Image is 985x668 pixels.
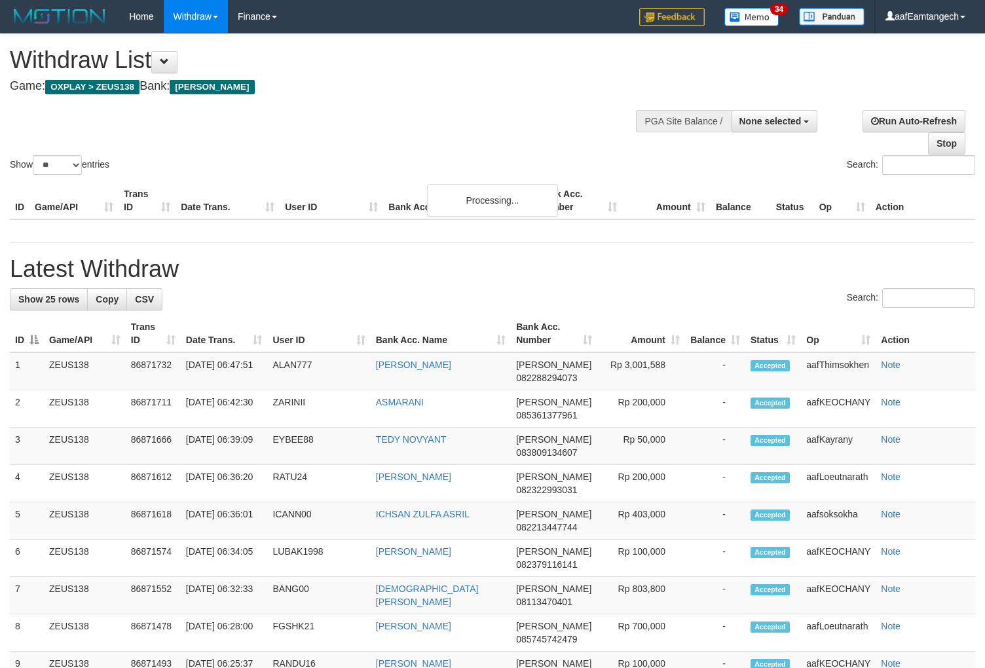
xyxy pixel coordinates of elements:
[516,559,577,570] span: Copy 082379116141 to clipboard
[181,614,268,652] td: [DATE] 06:28:00
[267,577,370,614] td: BANG00
[870,182,975,219] th: Action
[597,315,685,352] th: Amount: activate to sort column ascending
[597,465,685,502] td: Rp 200,000
[10,80,644,93] h4: Game: Bank:
[126,315,181,352] th: Trans ID: activate to sort column ascending
[751,435,790,446] span: Accepted
[280,182,383,219] th: User ID
[847,288,975,308] label: Search:
[10,7,109,26] img: MOTION_logo.png
[751,360,790,371] span: Accepted
[882,288,975,308] input: Search:
[376,621,451,631] a: [PERSON_NAME]
[597,390,685,428] td: Rp 200,000
[135,294,154,305] span: CSV
[799,8,864,26] img: panduan.png
[881,434,901,445] a: Note
[45,80,139,94] span: OXPLAY > ZEUS138
[751,622,790,633] span: Accepted
[685,315,745,352] th: Balance: activate to sort column ascending
[516,410,577,420] span: Copy 085361377961 to clipboard
[96,294,119,305] span: Copy
[928,132,965,155] a: Stop
[801,390,876,428] td: aafKEOCHANY
[881,509,901,519] a: Note
[739,116,802,126] span: None selected
[516,360,591,370] span: [PERSON_NAME]
[511,315,597,352] th: Bank Acc. Number: activate to sort column ascending
[636,110,730,132] div: PGA Site Balance /
[751,584,790,595] span: Accepted
[881,584,901,594] a: Note
[376,472,451,482] a: [PERSON_NAME]
[44,614,126,652] td: ZEUS138
[10,155,109,175] label: Show entries
[126,540,181,577] td: 86871574
[119,182,176,219] th: Trans ID
[801,614,876,652] td: aafLoeutnarath
[267,614,370,652] td: FGSHK21
[44,502,126,540] td: ZEUS138
[516,509,591,519] span: [PERSON_NAME]
[376,546,451,557] a: [PERSON_NAME]
[44,577,126,614] td: ZEUS138
[685,502,745,540] td: -
[181,540,268,577] td: [DATE] 06:34:05
[770,3,788,15] span: 34
[771,182,814,219] th: Status
[10,288,88,310] a: Show 25 rows
[685,614,745,652] td: -
[597,540,685,577] td: Rp 100,000
[29,182,119,219] th: Game/API
[376,397,424,407] a: ASMARANI
[516,522,577,532] span: Copy 082213447744 to clipboard
[44,465,126,502] td: ZEUS138
[376,509,470,519] a: ICHSAN ZULFA ASRIL
[181,315,268,352] th: Date Trans.: activate to sort column ascending
[597,614,685,652] td: Rp 700,000
[685,465,745,502] td: -
[181,502,268,540] td: [DATE] 06:36:01
[181,577,268,614] td: [DATE] 06:32:33
[10,352,44,390] td: 1
[731,110,818,132] button: None selected
[516,485,577,495] span: Copy 082322993031 to clipboard
[516,584,591,594] span: [PERSON_NAME]
[371,315,511,352] th: Bank Acc. Name: activate to sort column ascending
[801,428,876,465] td: aafKayrany
[126,428,181,465] td: 86871666
[376,360,451,370] a: [PERSON_NAME]
[597,428,685,465] td: Rp 50,000
[33,155,82,175] select: Showentries
[267,315,370,352] th: User ID: activate to sort column ascending
[863,110,965,132] a: Run Auto-Refresh
[267,390,370,428] td: ZARINII
[801,352,876,390] td: aafThimsokhen
[516,434,591,445] span: [PERSON_NAME]
[516,546,591,557] span: [PERSON_NAME]
[881,621,901,631] a: Note
[181,352,268,390] td: [DATE] 06:47:51
[751,510,790,521] span: Accepted
[10,614,44,652] td: 8
[170,80,254,94] span: [PERSON_NAME]
[126,614,181,652] td: 86871478
[376,434,447,445] a: TEDY NOVYANT
[751,547,790,558] span: Accepted
[516,472,591,482] span: [PERSON_NAME]
[685,390,745,428] td: -
[87,288,127,310] a: Copy
[267,428,370,465] td: EYBEE88
[376,584,479,607] a: [DEMOGRAPHIC_DATA][PERSON_NAME]
[516,397,591,407] span: [PERSON_NAME]
[44,428,126,465] td: ZEUS138
[597,352,685,390] td: Rp 3,001,588
[10,256,975,282] h1: Latest Withdraw
[516,621,591,631] span: [PERSON_NAME]
[814,182,870,219] th: Op
[751,398,790,409] span: Accepted
[533,182,622,219] th: Bank Acc. Number
[383,182,533,219] th: Bank Acc. Name
[126,577,181,614] td: 86871552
